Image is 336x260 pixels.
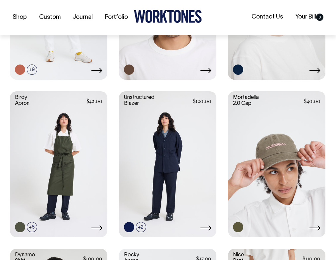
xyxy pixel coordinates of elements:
[249,12,286,22] a: Contact Us
[293,12,326,22] a: Your Bill0
[27,65,37,75] span: +9
[102,12,131,23] a: Portfolio
[136,222,146,232] span: +2
[10,12,29,23] a: Shop
[27,222,37,232] span: +5
[70,12,95,23] a: Journal
[316,14,323,21] span: 0
[36,12,63,23] a: Custom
